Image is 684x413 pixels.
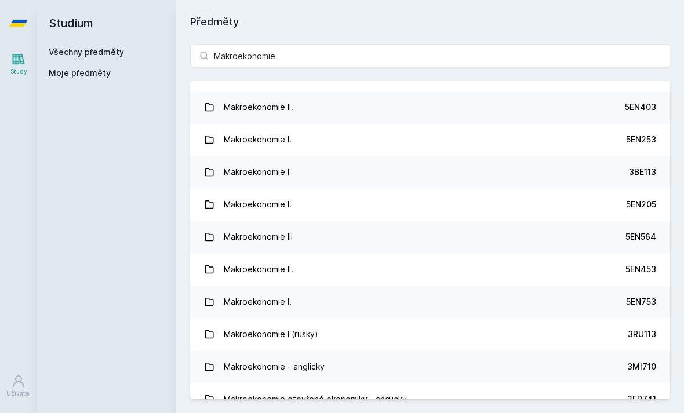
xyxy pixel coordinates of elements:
[224,290,292,313] div: Makroekonomie I.
[2,46,35,82] a: Study
[627,393,656,405] div: 2ER741
[626,134,656,145] div: 5EN253
[628,328,656,340] div: 3RU113
[224,96,293,119] div: Makroekonomie II.
[627,361,656,372] div: 3MI710
[190,188,670,221] a: Makroekonomie I. 5EN205
[224,225,293,248] div: Makroekonomie III
[190,286,670,318] a: Makroekonomie I. 5EN753
[625,264,656,275] div: 5EN453
[626,296,656,308] div: 5EN753
[190,91,670,123] a: Makroekonomie II. 5EN403
[190,123,670,156] a: Makroekonomie I. 5EN253
[2,368,35,404] a: Uživatel
[625,101,656,113] div: 5EN403
[190,44,670,67] input: Název nebo ident předmětu…
[10,67,27,76] div: Study
[224,258,293,281] div: Makroekonomie II.
[190,156,670,188] a: Makroekonomie I 3BE113
[625,231,656,243] div: 5EN564
[626,199,656,210] div: 5EN205
[224,160,289,184] div: Makroekonomie I
[49,47,124,57] a: Všechny předměty
[49,67,111,79] span: Moje předměty
[190,318,670,350] a: Makroekonomie I (rusky) 3RU113
[224,323,318,346] div: Makroekonomie I (rusky)
[6,389,31,398] div: Uživatel
[190,350,670,383] a: Makroekonomie - anglicky 3MI710
[224,355,325,378] div: Makroekonomie - anglicky
[190,14,670,30] h1: Předměty
[190,221,670,253] a: Makroekonomie III 5EN564
[224,388,407,411] div: Makroekonomie otevřené ekonomiky - anglicky
[629,166,656,178] div: 3BE113
[190,253,670,286] a: Makroekonomie II. 5EN453
[224,193,292,216] div: Makroekonomie I.
[224,128,292,151] div: Makroekonomie I.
